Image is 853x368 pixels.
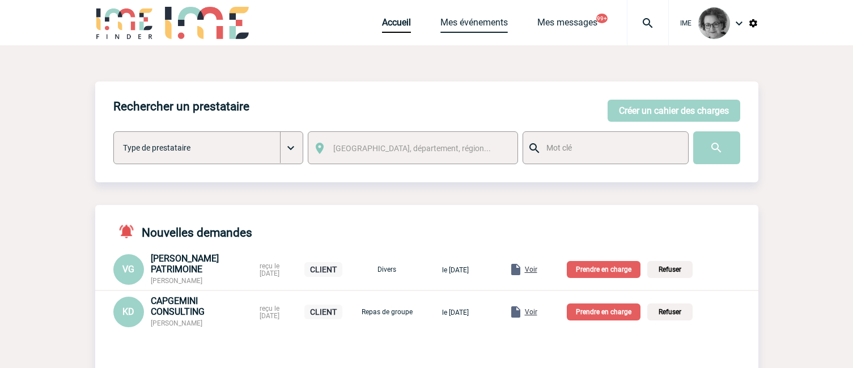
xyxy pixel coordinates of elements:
h4: Nouvelles demandes [113,223,252,239]
input: Submit [693,131,740,164]
a: Mes messages [537,17,597,33]
p: Divers [359,266,415,273]
img: notifications-active-24-px-r.png [118,223,142,239]
a: Mes événements [440,17,508,33]
p: Repas de groupe [359,308,415,316]
img: 101028-0.jpg [698,7,730,39]
input: Mot clé [544,140,678,155]
span: IME [680,19,691,27]
span: reçu le [DATE] [260,262,279,277]
p: Prendre en charge [567,261,640,278]
span: [PERSON_NAME] [151,319,202,327]
span: le [DATE] [442,266,469,274]
span: CAPGEMINI CONSULTING [151,296,205,317]
span: Voir [525,266,537,273]
span: KD [122,306,134,317]
a: Voir [482,306,540,316]
p: CLIENT [304,262,342,277]
span: [PERSON_NAME] [151,277,202,285]
button: 99+ [596,14,608,23]
img: folder.png [509,263,523,276]
span: reçu le [DATE] [260,305,279,320]
img: IME-Finder [95,7,154,39]
img: folder.png [509,305,523,319]
a: Voir [482,263,540,274]
p: CLIENT [304,305,342,319]
span: [PERSON_NAME] PATRIMOINE [151,253,219,275]
span: [GEOGRAPHIC_DATA], département, région... [333,144,491,153]
h4: Rechercher un prestataire [113,100,249,113]
p: Refuser [647,303,693,320]
span: le [DATE] [442,309,469,316]
p: Refuser [647,261,693,278]
p: Prendre en charge [567,303,640,320]
span: VG [122,264,134,275]
a: Accueil [382,17,411,33]
span: Voir [525,308,537,316]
